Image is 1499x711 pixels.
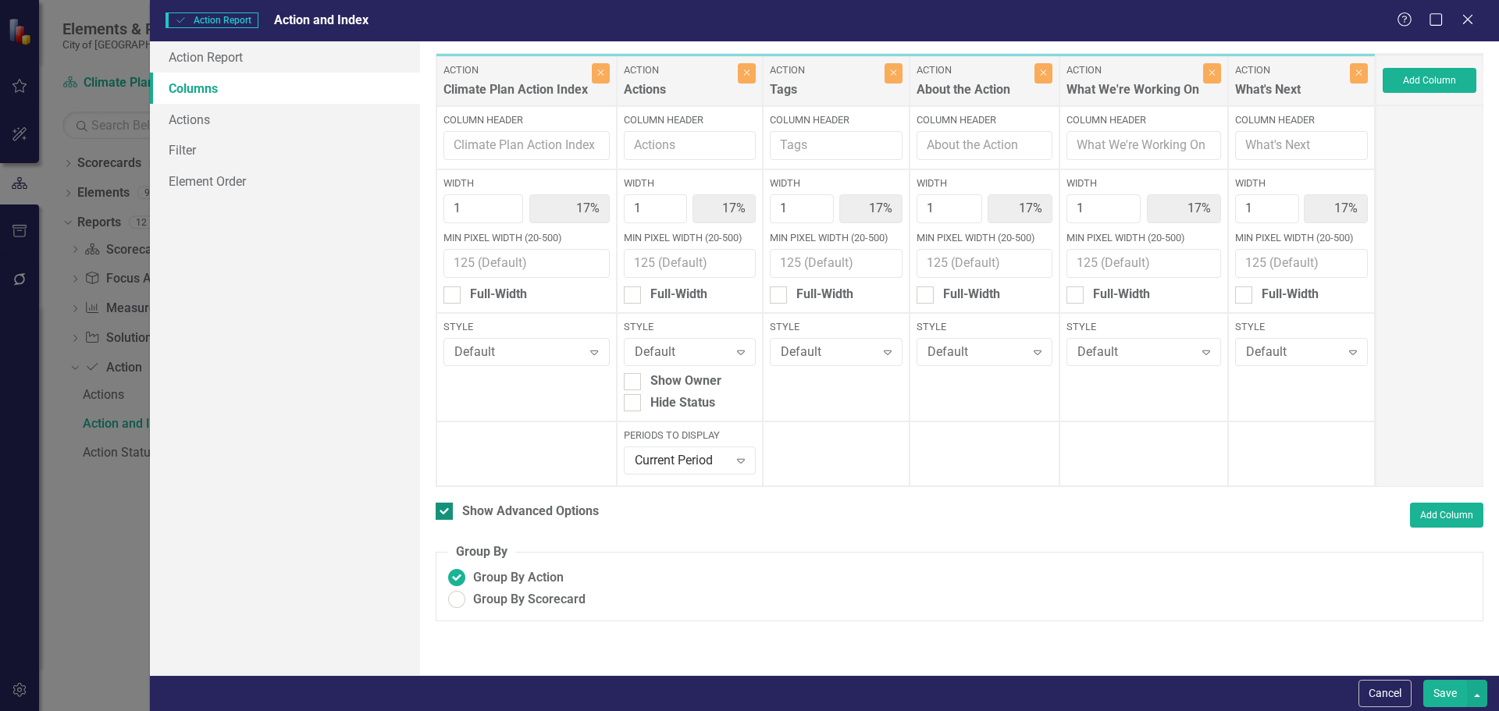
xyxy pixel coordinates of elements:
div: Default [781,343,874,361]
div: Show Owner [650,372,721,390]
input: Column Width [443,194,523,223]
label: Width [1235,176,1368,190]
div: What's Next [1235,81,1346,107]
div: Climate Plan Action Index [443,81,588,107]
label: Min Pixel Width (20-500) [770,231,903,245]
span: Action and Index [274,12,369,27]
button: Save [1423,680,1467,707]
input: What We're Working On [1066,131,1221,160]
label: Width [770,176,903,190]
div: Default [928,343,1024,361]
a: Filter [150,134,420,165]
div: Current Period [635,452,728,470]
span: Group By Action [473,569,564,587]
label: Action [443,63,588,77]
input: 125 (Default) [770,249,903,278]
div: Show Advanced Options [462,503,599,521]
label: Action [1235,63,1346,77]
div: Full-Width [650,286,707,304]
label: Min Pixel Width (20-500) [624,231,757,245]
input: About the Action [917,131,1052,160]
input: Column Width [624,194,688,223]
div: Default [635,343,728,361]
label: Style [1066,320,1221,334]
input: Column Width [917,194,981,223]
legend: Group By [448,543,515,561]
label: Action [1066,63,1199,77]
label: Action [770,63,881,77]
label: Style [770,320,903,334]
label: Width [1066,176,1221,190]
input: Tags [770,131,903,160]
label: Column Header [770,113,903,127]
div: Hide Status [650,394,715,412]
label: Column Header [443,113,610,127]
label: Style [624,320,757,334]
label: Width [917,176,1052,190]
label: Width [443,176,610,190]
a: Columns [150,73,420,104]
div: About the Action [917,81,1031,107]
label: Column Header [1235,113,1368,127]
label: Style [917,320,1052,334]
a: Element Order [150,165,420,197]
div: Full-Width [796,286,853,304]
input: 125 (Default) [624,249,757,278]
div: What We're Working On [1066,81,1199,107]
button: Cancel [1358,680,1412,707]
label: Action [624,63,735,77]
div: Full-Width [1262,286,1319,304]
button: Add Column [1410,503,1483,528]
label: Min Pixel Width (20-500) [1066,231,1221,245]
input: 125 (Default) [917,249,1052,278]
div: Default [454,343,582,361]
input: Climate Plan Action Index [443,131,610,160]
div: Full-Width [943,286,1000,304]
label: Width [624,176,757,190]
input: 125 (Default) [443,249,610,278]
label: Style [1235,320,1368,334]
label: Action [917,63,1031,77]
div: Default [1077,343,1194,361]
span: Action Report [166,12,258,28]
span: Group By Scorecard [473,591,586,609]
label: Column Header [624,113,757,127]
label: Column Header [917,113,1052,127]
div: Default [1246,343,1340,361]
label: Periods to Display [624,428,757,443]
label: Style [443,320,610,334]
button: Add Column [1383,68,1476,93]
label: Min Pixel Width (20-500) [917,231,1052,245]
div: Full-Width [470,286,527,304]
a: Actions [150,104,420,135]
label: Column Header [1066,113,1221,127]
div: Actions [624,81,735,107]
input: 125 (Default) [1066,249,1221,278]
label: Min Pixel Width (20-500) [1235,231,1368,245]
input: Column Width [1066,194,1141,223]
input: What's Next [1235,131,1368,160]
input: Actions [624,131,757,160]
input: 125 (Default) [1235,249,1368,278]
a: Action Report [150,41,420,73]
input: Column Width [1235,194,1299,223]
label: Min Pixel Width (20-500) [443,231,610,245]
input: Column Width [770,194,834,223]
div: Tags [770,81,881,107]
div: Full-Width [1093,286,1150,304]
